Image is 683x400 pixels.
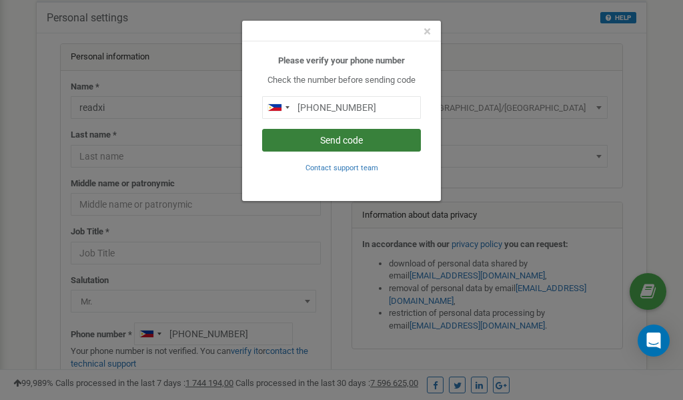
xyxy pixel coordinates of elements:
[262,74,421,87] p: Check the number before sending code
[263,97,293,118] div: Telephone country code
[424,25,431,39] button: Close
[305,162,378,172] a: Contact support team
[262,96,421,119] input: 0905 123 4567
[424,23,431,39] span: ×
[305,164,378,172] small: Contact support team
[638,325,670,357] div: Open Intercom Messenger
[278,55,405,65] b: Please verify your phone number
[262,129,421,152] button: Send code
